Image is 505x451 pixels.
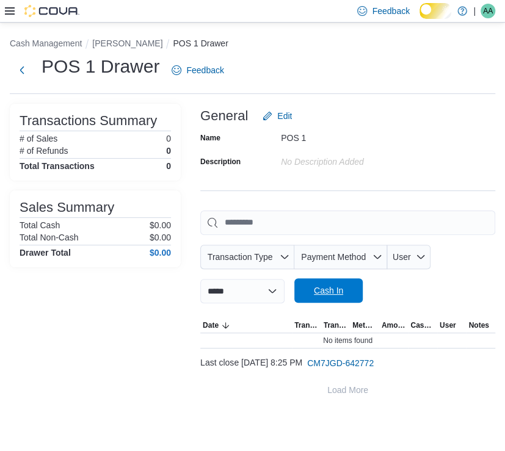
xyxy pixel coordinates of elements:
[42,54,159,79] h1: POS 1 Drawer
[186,64,223,76] span: Feedback
[327,384,368,396] span: Load More
[20,233,79,242] h6: Total Non-Cash
[10,37,495,52] nav: An example of EuiBreadcrumbs
[200,157,241,167] label: Description
[20,114,157,128] h3: Transactions Summary
[393,252,411,262] span: User
[166,146,171,156] p: 0
[200,245,294,269] button: Transaction Type
[440,320,456,330] span: User
[166,161,171,171] h4: 0
[483,4,493,18] span: AA
[203,320,219,330] span: Date
[20,200,114,215] h3: Sales Summary
[408,318,437,333] button: Cash Back
[208,252,273,262] span: Transaction Type
[314,284,343,297] span: Cash In
[302,351,379,375] button: CM7JGD-642772
[321,318,351,333] button: Transaction #
[20,161,95,171] h4: Total Transactions
[481,4,495,18] div: Asia Allen
[410,320,435,330] span: Cash Back
[437,318,467,333] button: User
[387,245,431,269] button: User
[292,318,321,333] button: Transaction Type
[307,357,374,369] span: CM7JGD-642772
[372,5,409,17] span: Feedback
[200,378,495,402] button: Load More
[150,248,171,258] h4: $0.00
[294,320,319,330] span: Transaction Type
[379,318,409,333] button: Amount
[200,351,495,375] div: Last close [DATE] 8:25 PM
[20,248,71,258] h4: Drawer Total
[324,320,348,330] span: Transaction #
[10,38,82,48] button: Cash Management
[20,134,57,143] h6: # of Sales
[150,220,171,230] p: $0.00
[420,3,451,19] input: Dark Mode
[382,320,406,330] span: Amount
[258,104,297,128] button: Edit
[420,19,420,20] span: Dark Mode
[466,318,495,333] button: Notes
[281,152,445,167] div: No Description added
[166,134,171,143] p: 0
[301,252,366,262] span: Payment Method
[200,318,292,333] button: Date
[352,320,377,330] span: Method
[294,278,363,303] button: Cash In
[200,211,495,235] input: This is a search bar. As you type, the results lower in the page will automatically filter.
[277,110,292,122] span: Edit
[468,320,489,330] span: Notes
[150,233,171,242] p: $0.00
[323,336,372,345] span: No items found
[281,128,445,143] div: POS 1
[200,109,248,123] h3: General
[200,133,220,143] label: Name
[20,220,60,230] h6: Total Cash
[92,38,162,48] button: [PERSON_NAME]
[167,58,228,82] a: Feedback
[473,4,476,18] p: |
[350,318,379,333] button: Method
[173,38,228,48] button: POS 1 Drawer
[294,245,387,269] button: Payment Method
[20,146,68,156] h6: # of Refunds
[10,58,34,82] button: Next
[24,5,79,17] img: Cova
